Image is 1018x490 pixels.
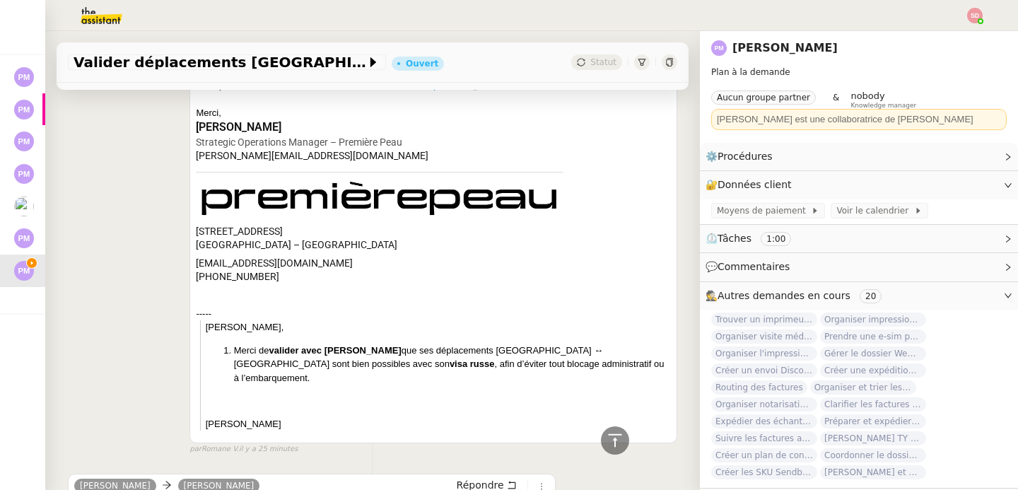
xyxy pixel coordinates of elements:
[196,181,563,218] img: Première Peau
[196,78,671,93] div: Vous pouvez suivre l'avancement de votre demande en . ⏱️
[421,80,464,91] a: cliquant ici
[820,363,926,378] span: Créer une expédition Discovery Set
[189,443,298,455] small: Romane V.
[711,414,817,428] span: Expédier des échantillons à [PERSON_NAME]
[196,238,563,252] div: [GEOGRAPHIC_DATA] – [GEOGRAPHIC_DATA]
[850,102,916,110] span: Knowledge manager
[234,344,671,385] p: Merci de que ses déplacements [GEOGRAPHIC_DATA] ↔ [GEOGRAPHIC_DATA] sont bien possibles avec son ...
[711,91,816,105] nz-tag: Aucun groupe partner
[706,261,796,272] span: 💬
[761,232,791,246] nz-tag: 1:00
[700,143,1018,170] div: ⚙️Procédures
[196,307,671,321] div: -----
[711,448,817,462] span: Créer un plan de contenu Instagram
[820,465,926,479] span: [PERSON_NAME] et analyser les candidatures LinkedIn
[732,41,838,54] a: [PERSON_NAME]
[700,171,1018,199] div: 🔐Données client
[820,329,926,344] span: Prendre une e-sim pour Ana
[711,380,807,395] span: Routing des factures
[967,8,983,23] img: svg
[860,289,882,303] nz-tag: 20
[590,57,616,67] span: Statut
[718,233,751,244] span: Tâches
[711,363,817,378] span: Créer un envoi Discovery Set à Aromi
[700,253,1018,281] div: 💬Commentaires
[189,443,201,455] span: par
[700,282,1018,310] div: 🕵️Autres demandes en cours 20
[700,225,1018,252] div: ⏲️Tâches 1:00
[711,40,727,56] img: svg
[196,271,279,282] a: [PHONE_NUMBER]
[717,112,1001,127] div: [PERSON_NAME] est une collaboratrice de [PERSON_NAME]
[711,465,817,479] span: Créer les SKU Sendbacks
[206,417,671,431] p: [PERSON_NAME]
[14,132,34,151] img: svg
[711,397,817,412] span: Organiser notarisation et légalisation POA [GEOGRAPHIC_DATA] & KSA
[196,225,563,239] div: [STREET_ADDRESS]
[450,358,495,369] b: visa russe
[206,320,671,334] p: [PERSON_NAME],
[717,204,811,218] span: Moyens de paiement
[820,431,926,445] span: [PERSON_NAME] TY notes
[14,67,34,87] img: svg
[850,91,884,101] span: nobody
[718,151,773,162] span: Procédures
[14,100,34,119] img: svg
[196,150,428,161] a: [PERSON_NAME][EMAIL_ADDRESS][DOMAIN_NAME]
[196,119,563,135] div: [PERSON_NAME]
[820,313,926,327] span: Organiser impression catalogue
[711,313,817,327] span: Trouver un imprimeur parisien (TRES URGENT)
[406,59,438,68] div: Ouvert
[711,431,817,445] span: Suivre les factures avec Flash Transports
[14,197,34,216] img: users%2FNsDxpgzytqOlIY2WSYlFcHtx26m1%2Favatar%2F8901.jpg
[718,261,790,272] span: Commentaires
[718,290,850,301] span: Autres demandes en cours
[836,204,913,218] span: Voir le calendrier
[820,448,926,462] span: Coordonner le dossier d'[PERSON_NAME]
[14,228,34,248] img: svg
[196,257,353,269] a: [EMAIL_ADDRESS][DOMAIN_NAME]
[196,136,563,150] div: Strategic Operations Manager – Première Peau
[833,91,839,109] span: &
[74,55,366,69] span: Valider déplacements [GEOGRAPHIC_DATA]-Dubaï avec [PERSON_NAME]
[706,290,887,301] span: 🕵️
[14,164,34,184] img: svg
[706,148,779,165] span: ⚙️
[711,346,817,361] span: Organiser l'impression des cartes de visite
[706,177,797,193] span: 🔐
[14,261,34,281] img: svg
[711,67,790,77] span: Plan à la demande
[269,345,402,356] b: valider avec [PERSON_NAME]
[850,91,916,109] app-user-label: Knowledge manager
[820,397,926,412] span: Clarifier les factures avec Les Ateliers [PERSON_NAME]
[239,443,298,455] span: il y a 25 minutes
[810,380,916,395] span: Organiser et trier les documents sur Google Drive
[711,329,817,344] span: Organiser visite médicale [PERSON_NAME]
[820,346,926,361] span: Gérer le dossier WeWork Trudaine
[196,106,671,120] div: Merci,
[706,233,803,244] span: ⏲️
[820,414,926,428] span: Préparer et expédier une carte de remerciement
[718,179,792,190] span: Données client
